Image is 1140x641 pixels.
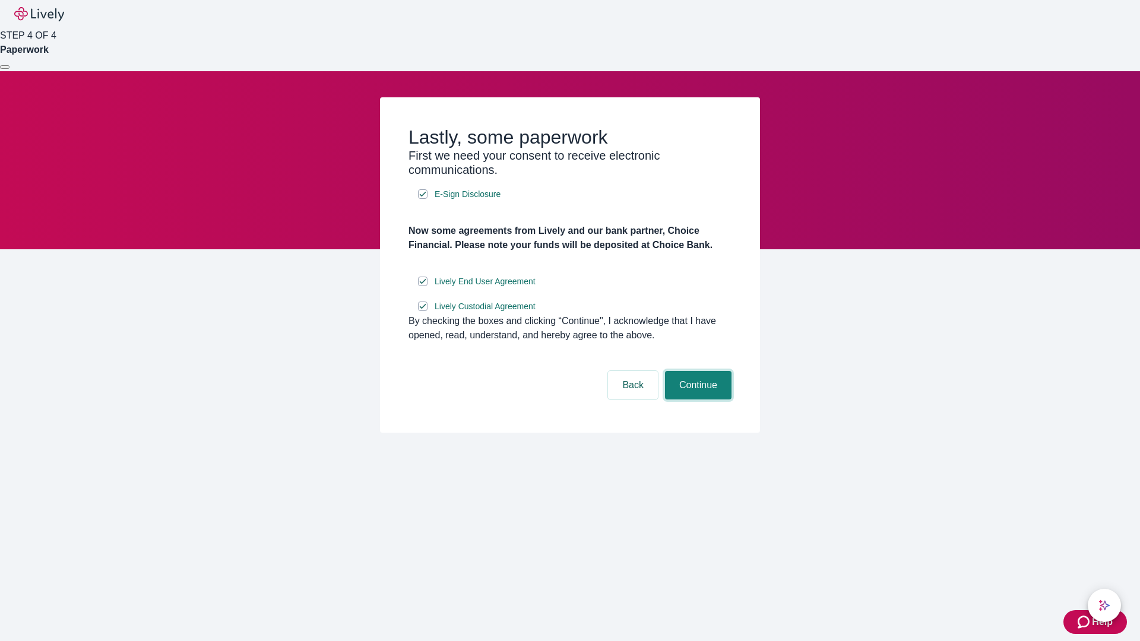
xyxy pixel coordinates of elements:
[1092,615,1113,629] span: Help
[435,300,536,313] span: Lively Custodial Agreement
[432,299,538,314] a: e-sign disclosure document
[408,126,731,148] h2: Lastly, some paperwork
[435,275,536,288] span: Lively End User Agreement
[432,187,503,202] a: e-sign disclosure document
[1063,610,1127,634] button: Zendesk support iconHelp
[408,224,731,252] h4: Now some agreements from Lively and our bank partner, Choice Financial. Please note your funds wi...
[408,148,731,177] h3: First we need your consent to receive electronic communications.
[608,371,658,399] button: Back
[1098,599,1110,611] svg: Lively AI Assistant
[1088,589,1121,622] button: chat
[1078,615,1092,629] svg: Zendesk support icon
[435,188,501,201] span: E-Sign Disclosure
[408,314,731,342] div: By checking the boxes and clicking “Continue", I acknowledge that I have opened, read, understand...
[665,371,731,399] button: Continue
[432,274,538,289] a: e-sign disclosure document
[14,7,64,21] img: Lively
